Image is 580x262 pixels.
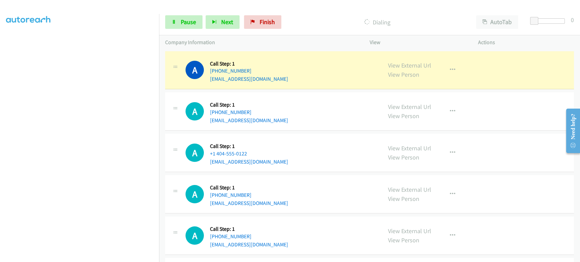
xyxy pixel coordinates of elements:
[210,241,288,248] a: [EMAIL_ADDRESS][DOMAIN_NAME]
[186,144,204,162] div: The call is yet to be attempted
[210,150,247,157] a: +1 404-555-0122
[186,226,204,245] div: The call is yet to be attempted
[533,18,565,24] div: Delay between calls (in seconds)
[210,101,288,108] h5: Call Step: 1
[186,185,204,203] h1: A
[210,60,288,67] h5: Call Step: 1
[210,143,288,150] h5: Call Step: 1
[244,15,281,29] a: Finish
[210,158,288,165] a: [EMAIL_ADDRESS][DOMAIN_NAME]
[181,18,196,26] span: Pause
[571,15,574,24] div: 0
[260,18,275,26] span: Finish
[206,15,240,29] button: Next
[186,102,204,120] div: The call is yet to be attempted
[388,153,419,161] a: View Person
[291,18,464,27] p: Dialing
[388,71,419,78] a: View Person
[388,144,431,152] a: View External Url
[210,109,251,115] a: [PHONE_NUMBER]
[370,38,466,46] p: View
[186,102,204,120] h1: A
[388,195,419,203] a: View Person
[210,200,288,206] a: [EMAIL_ADDRESS][DOMAIN_NAME]
[388,112,419,120] a: View Person
[165,38,357,46] p: Company Information
[210,233,251,240] a: [PHONE_NUMBER]
[165,15,203,29] a: Pause
[478,38,574,46] p: Actions
[388,236,419,244] a: View Person
[210,226,288,232] h5: Call Step: 1
[561,104,580,158] iframe: Resource Center
[388,227,431,235] a: View External Url
[388,61,431,69] a: View External Url
[186,61,204,79] h1: A
[210,68,251,74] a: [PHONE_NUMBER]
[186,185,204,203] div: The call is yet to be attempted
[210,76,288,82] a: [EMAIL_ADDRESS][DOMAIN_NAME]
[388,103,431,111] a: View External Url
[476,15,518,29] button: AutoTab
[388,186,431,193] a: View External Url
[221,18,233,26] span: Next
[186,144,204,162] h1: A
[210,184,288,191] h5: Call Step: 1
[210,192,251,198] a: [PHONE_NUMBER]
[210,117,288,124] a: [EMAIL_ADDRESS][DOMAIN_NAME]
[186,226,204,245] h1: A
